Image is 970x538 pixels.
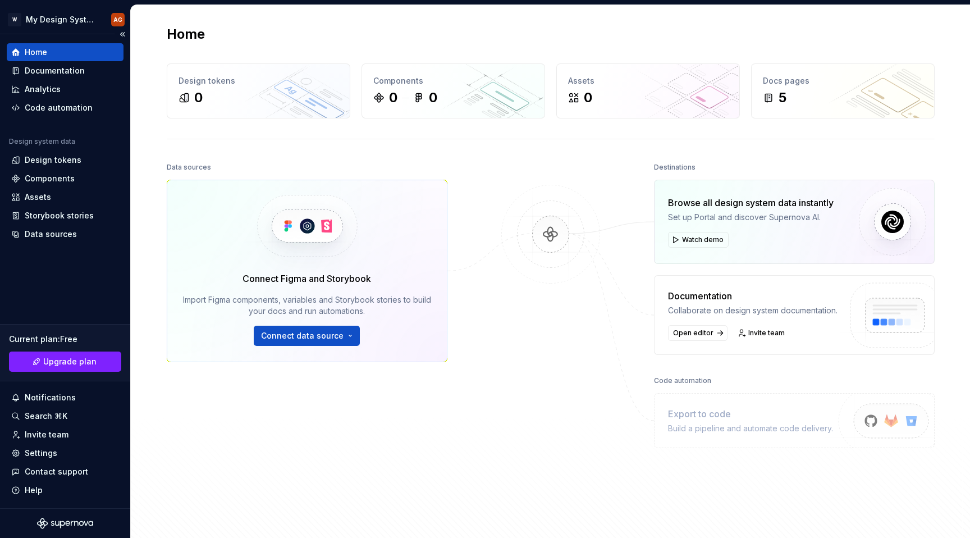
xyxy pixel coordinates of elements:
a: Invite team [7,426,123,444]
button: Watch demo [668,232,729,248]
div: 5 [779,89,786,107]
div: 0 [429,89,437,107]
div: Data sources [167,159,211,175]
div: Analytics [25,84,61,95]
span: Watch demo [682,235,724,244]
div: W [8,13,21,26]
button: Search ⌘K [7,407,123,425]
span: Open editor [673,329,713,338]
div: Search ⌘K [25,411,67,422]
button: WMy Design SystemAG [2,7,128,31]
div: Storybook stories [25,210,94,221]
div: Destinations [654,159,696,175]
div: AG [113,15,122,24]
div: Docs pages [763,75,923,86]
div: Design system data [9,137,75,146]
button: Upgrade plan [9,352,121,372]
div: Design tokens [25,154,81,166]
a: Docs pages5 [751,63,935,118]
a: Analytics [7,80,123,98]
div: Collaborate on design system documentation. [668,305,838,316]
button: Contact support [7,463,123,481]
div: Connect Figma and Storybook [242,272,371,285]
div: Invite team [25,429,68,440]
a: Documentation [7,62,123,80]
div: 0 [584,89,592,107]
a: Open editor [668,325,727,341]
span: Upgrade plan [43,356,97,367]
a: Components [7,170,123,188]
button: Collapse sidebar [115,26,130,42]
a: Storybook stories [7,207,123,225]
a: Design tokens0 [167,63,350,118]
div: Settings [25,448,57,459]
div: 0 [194,89,203,107]
a: Design tokens [7,151,123,169]
a: Data sources [7,225,123,243]
div: Build a pipeline and automate code delivery. [668,423,833,434]
a: Code automation [7,99,123,117]
button: Connect data source [254,326,360,346]
div: 0 [389,89,397,107]
a: Assets0 [556,63,740,118]
div: Help [25,485,43,496]
div: Data sources [25,229,77,240]
div: Code automation [25,102,93,113]
div: Components [373,75,533,86]
div: Contact support [25,466,88,477]
a: Invite team [734,325,790,341]
div: Design tokens [179,75,338,86]
div: Home [25,47,47,58]
div: Assets [25,192,51,203]
div: Components [25,173,75,184]
div: Assets [568,75,728,86]
svg: Supernova Logo [37,518,93,529]
a: Home [7,43,123,61]
div: Notifications [25,392,76,403]
div: Browse all design system data instantly [668,196,834,209]
div: Current plan : Free [9,334,121,345]
div: Set up Portal and discover Supernova AI. [668,212,834,223]
div: Export to code [668,407,833,421]
h2: Home [167,25,205,43]
a: Assets [7,188,123,206]
a: Settings [7,444,123,462]
div: Documentation [668,289,838,303]
div: Code automation [654,373,711,389]
div: My Design System [26,14,98,25]
div: Documentation [25,65,85,76]
span: Invite team [748,329,785,338]
a: Components00 [362,63,545,118]
span: Connect data source [261,330,344,341]
button: Help [7,481,123,499]
button: Notifications [7,389,123,407]
div: Import Figma components, variables and Storybook stories to build your docs and run automations. [183,294,431,317]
